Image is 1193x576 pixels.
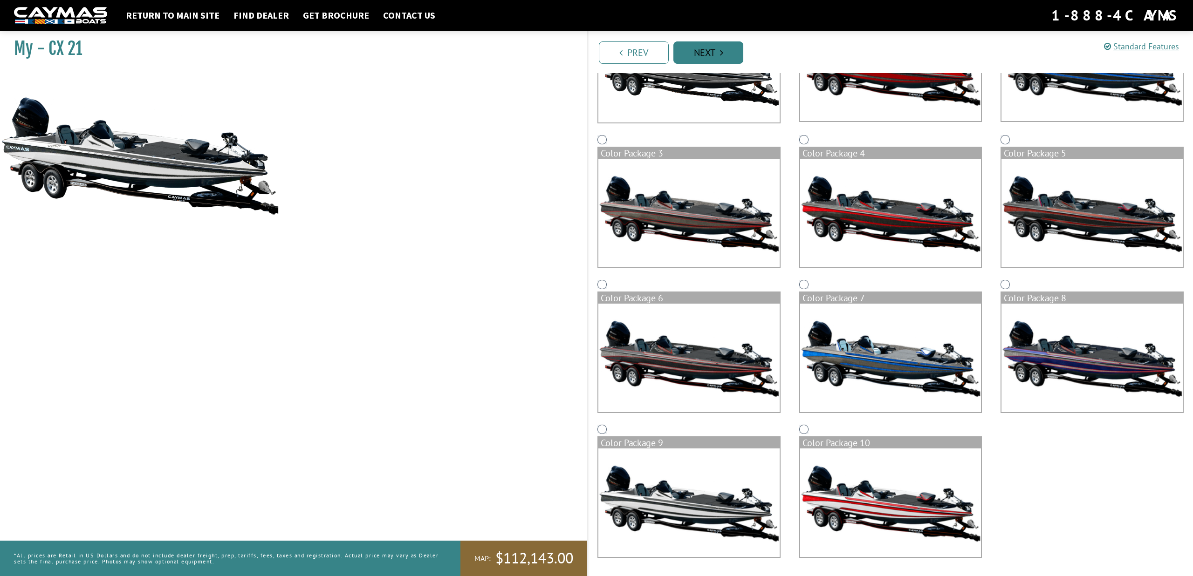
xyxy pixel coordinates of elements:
[673,41,743,64] a: Next
[14,7,107,24] img: white-logo-c9c8dbefe5ff5ceceb0f0178aa75bf4bb51f6bca0971e226c86eb53dfe498488.png
[596,40,1193,64] ul: Pagination
[495,549,573,568] span: $112,143.00
[1001,159,1183,267] img: color_package_336.png
[800,292,981,304] div: Color Package 7
[800,159,981,267] img: color_package_335.png
[378,9,440,21] a: Contact Us
[598,304,780,412] img: color_package_337.png
[14,38,564,59] h1: My - CX 21
[800,148,981,159] div: Color Package 4
[474,554,491,563] span: MAP:
[599,41,669,64] a: Prev
[598,292,780,304] div: Color Package 6
[800,437,981,448] div: Color Package 10
[298,9,374,21] a: Get Brochure
[1001,304,1183,412] img: color_package_339.png
[598,159,780,267] img: color_package_334.png
[598,148,780,159] div: Color Package 3
[598,437,780,448] div: Color Package 9
[14,548,439,569] p: *All prices are Retail in US Dollars and do not include dealer freight, prep, tariffs, fees, taxe...
[1104,41,1179,52] a: Standard Features
[460,541,587,576] a: MAP:$112,143.00
[229,9,294,21] a: Find Dealer
[1051,5,1179,26] div: 1-888-4CAYMAS
[1001,292,1183,304] div: Color Package 8
[598,448,780,557] img: color_package_340.png
[800,304,981,412] img: color_package_338.png
[121,9,224,21] a: Return to main site
[800,448,981,557] img: color_package_341.png
[1001,148,1183,159] div: Color Package 5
